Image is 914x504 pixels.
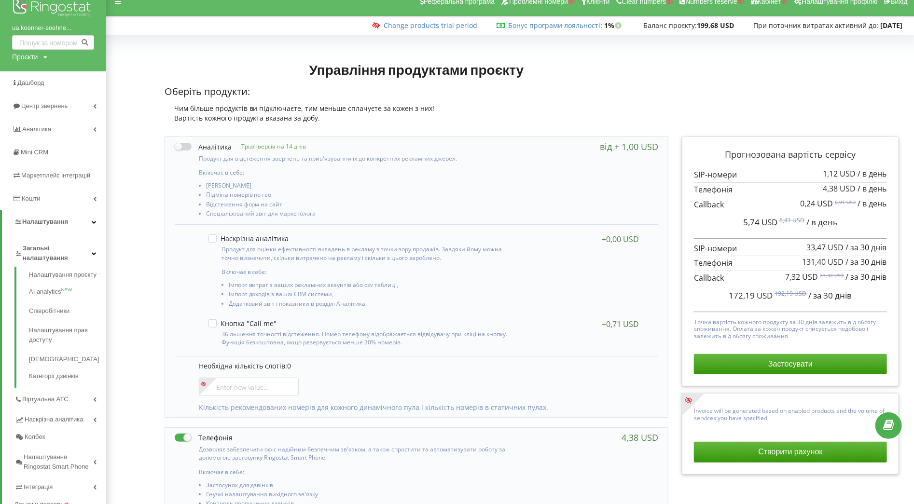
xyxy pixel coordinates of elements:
p: Включає в себе: [199,468,513,476]
li: Імпорт витрат з ваших рекламних акаунтів або csv таблиці, [229,282,510,291]
li: Додатковий звіт і показники в розділі Аналітика. [229,300,510,310]
p: Включає в себе: [199,168,513,177]
a: Налаштування прав доступу [29,321,106,350]
a: Співробітники [29,301,106,321]
a: Налаштування [2,210,106,233]
label: Кнопка "Call me" [208,319,277,327]
p: Продукт для оцінки ефективності вкладень в рекламу з точки зору продажів. Завдяки йому можна точн... [222,245,510,261]
h1: Управління продуктами проєкту [165,61,669,78]
p: Тріал-версія на 14 днів [232,142,306,150]
p: SIP-номери [694,169,886,180]
p: Точна вартість кожного продукту за 30 днів залежить від обсягу споживання. Оплата за кожен продук... [694,316,886,340]
li: Спеціалізований звіт для маркетолога [206,210,513,219]
p: Телефонія [694,184,886,195]
span: Центр звернень [21,102,68,109]
p: Включає в себе: [222,268,510,276]
a: Загальні налаштування [14,237,106,267]
button: Застосувати [694,354,886,374]
button: Створити рахунок [694,442,886,462]
div: 4,38 USD [622,433,658,442]
p: Продукт для відстеження звернень та прив'язування їх до конкретних рекламних джерел. [199,154,513,163]
p: Телефонія [694,258,886,269]
a: Наскрізна аналітика [14,408,106,428]
sup: 27,32 USD [820,272,844,279]
a: Бонус програми лояльності [508,21,600,30]
span: 172,19 USD [729,290,773,301]
label: Наскрізна аналітика [208,234,289,243]
div: +0,00 USD [602,234,639,244]
label: Телефонія [175,433,233,443]
span: 4,38 USD [823,183,856,194]
span: Інтеграція [24,482,53,492]
a: [DEMOGRAPHIC_DATA] [29,350,106,369]
span: Дашборд [17,79,44,86]
span: 7,32 USD [786,272,818,282]
p: Callback [694,272,886,284]
span: : [508,21,602,30]
p: Кількість рекомендованих номерів для кожного динамічного пула і кількість номерів в статичних пулах. [199,403,649,412]
div: від + 1,00 USD [600,142,658,151]
span: / в день [806,217,838,228]
sup: 6,41 USD [779,216,804,224]
p: Callback [694,199,886,210]
input: Пошук за номером [12,35,94,50]
span: Налаштування Ringostat Smart Phone [24,452,93,472]
span: 5,74 USD [743,217,777,228]
a: Налаштування Ringostat Smart Phone [14,446,106,476]
div: Чим більше продуктів ви підключаєте, тим меньше сплачуєте за кожен з них! [165,104,669,113]
span: Кошти [22,195,40,202]
li: Відстеження форм на сайті [206,201,513,210]
input: Enter new value... [199,378,299,396]
span: Загальні налаштування [23,244,92,263]
span: 0 [288,361,291,370]
span: / в день [858,168,887,179]
a: Change products trial period [384,21,477,30]
a: ua.koenner-soehne... [12,23,94,33]
span: Налаштування [22,218,68,225]
span: / за 30 днів [809,290,852,301]
p: Необхідна кількість слотів: [199,361,649,371]
li: Підміна номерів по гео [206,191,513,201]
span: Аналiтика [22,125,51,133]
a: Категорії дзвінків [29,369,106,381]
span: / за 30 днів [846,257,887,267]
span: Віртуальна АТС [22,395,69,404]
a: Інтеграція [14,476,106,496]
strong: 1% [604,21,624,30]
a: Налаштування проєкту [29,270,106,282]
li: Імпорт доходів з вашої CRM системи, [229,291,510,300]
span: При поточних витратах активний до: [753,21,878,30]
span: 33,47 USD [807,242,844,253]
p: Дозволяє забезпечити офіс надійним безпечним зв'язком, а також спростити та автоматизувати роботу... [199,445,513,462]
span: 131,40 USD [803,257,844,267]
a: Колбек [14,428,106,446]
span: / в день [858,198,887,209]
a: AI analyticsNEW [29,282,106,301]
p: Прогнозована вартість сервісу [694,149,886,161]
strong: 199,68 USD [697,21,734,30]
span: Баланс проєкту: [643,21,697,30]
span: / за 30 днів [846,272,887,282]
span: Колбек [25,432,45,442]
p: Invoice will be generated based on enabled products and the volume of services you have specified [694,405,886,422]
span: 0,24 USD [801,198,833,209]
a: Віртуальна АТС [14,388,106,408]
p: Оберіть продукти: [165,85,669,99]
p: SIP-номери [694,243,886,254]
li: [PERSON_NAME] [206,182,513,191]
li: Гнучкі налаштування вихідного зв'язку [206,491,513,500]
span: / за 30 днів [846,242,887,253]
div: Вартість кожного продукта вказана за добу. [165,113,669,123]
div: +0,71 USD [602,319,639,329]
label: Аналітика [175,142,232,152]
span: Маркетплейс інтеграцій [21,172,90,179]
div: Проєкти [12,52,38,62]
span: Наскрізна аналітика [25,415,83,424]
strong: [DATE] [880,21,902,30]
span: Mini CRM [21,149,48,156]
span: / в день [858,183,887,194]
sup: 192,19 USD [775,289,807,298]
sup: 0,91 USD [835,199,856,205]
span: 1,12 USD [823,168,856,179]
li: Застосунок для дзвінків [206,482,513,491]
